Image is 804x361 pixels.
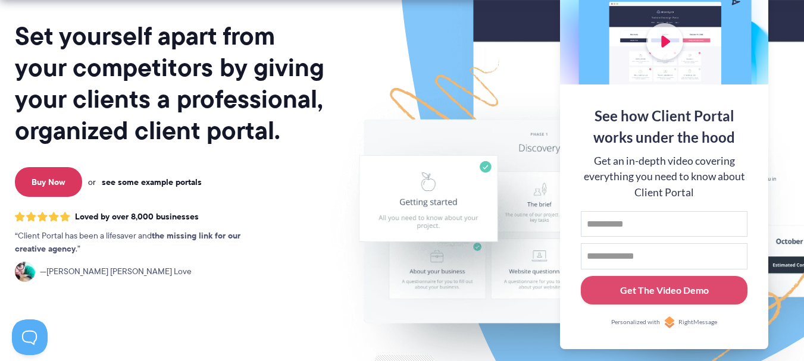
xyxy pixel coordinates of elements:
[40,265,192,278] span: [PERSON_NAME] [PERSON_NAME] Love
[75,212,199,222] span: Loved by over 8,000 businesses
[581,153,747,200] div: Get an in-depth video covering everything you need to know about Client Portal
[15,230,265,256] p: Client Portal has been a lifesaver and .
[581,105,747,148] div: See how Client Portal works under the hood
[15,167,82,197] a: Buy Now
[611,318,660,327] span: Personalized with
[88,177,96,187] span: or
[12,319,48,355] iframe: Toggle Customer Support
[15,229,240,255] strong: the missing link for our creative agency
[620,283,709,297] div: Get The Video Demo
[678,318,717,327] span: RightMessage
[102,177,202,187] a: see some example portals
[664,316,675,328] img: Personalized with RightMessage
[581,276,747,305] button: Get The Video Demo
[15,20,324,146] h1: Set yourself apart from your competitors by giving your clients a professional, organized client ...
[581,316,747,328] a: Personalized withRightMessage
